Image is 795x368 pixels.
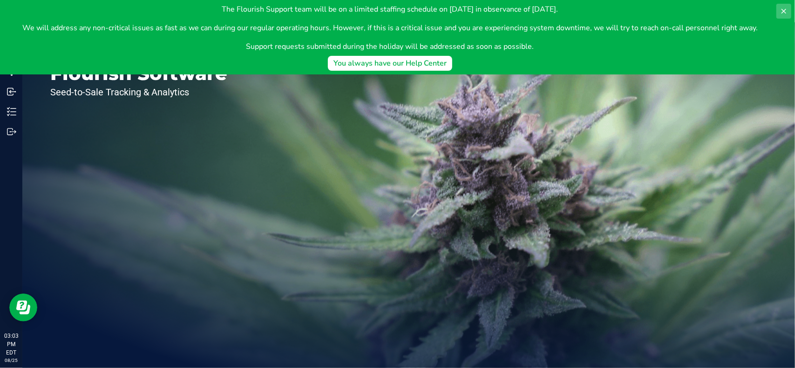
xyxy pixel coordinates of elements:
[50,64,227,83] p: Flourish Software
[333,58,447,69] div: You always have our Help Center
[4,332,18,357] p: 03:03 PM EDT
[22,22,758,33] p: We will address any non-critical issues as fast as we can during our regular operating hours. How...
[50,87,227,97] p: Seed-to-Sale Tracking & Analytics
[22,4,758,15] p: The Flourish Support team will be on a limited staffing schedule on [DATE] in observance of [DATE].
[7,107,16,116] inline-svg: Inventory
[22,41,758,52] p: Support requests submitted during the holiday will be addressed as soon as possible.
[9,294,37,321] iframe: Resource center
[4,357,18,364] p: 08/25
[7,87,16,96] inline-svg: Inbound
[7,127,16,136] inline-svg: Outbound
